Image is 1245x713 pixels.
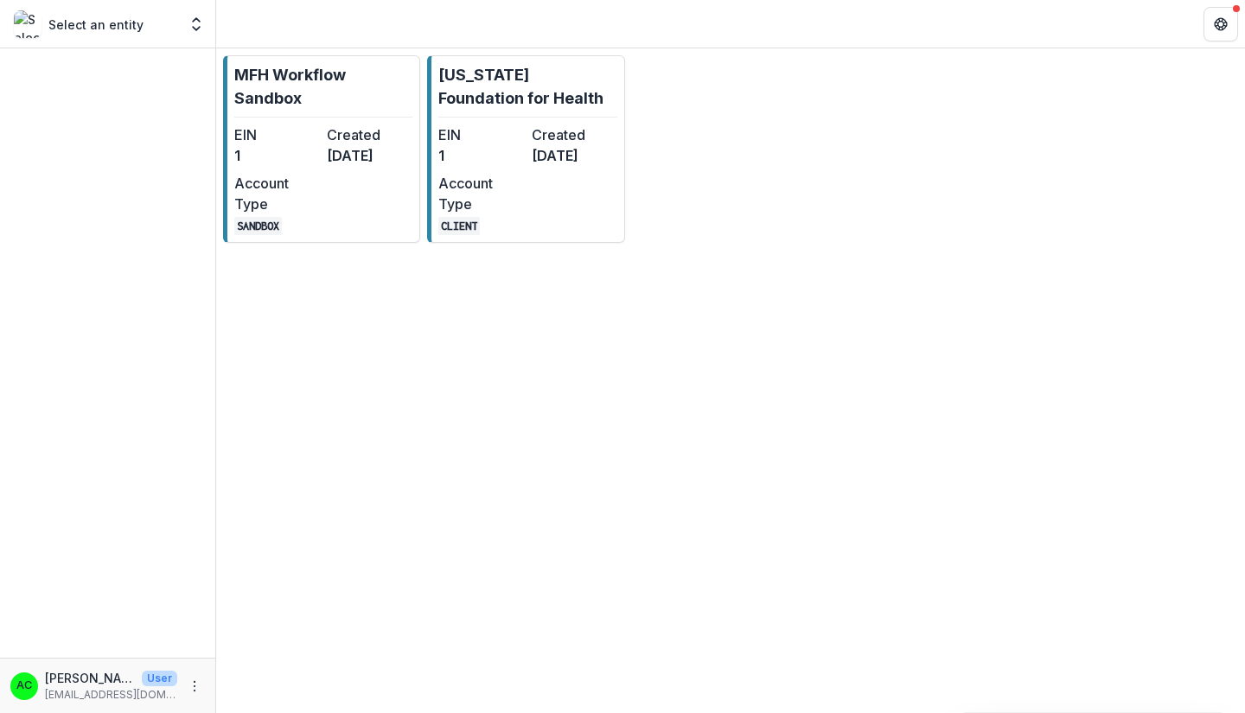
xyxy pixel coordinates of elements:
[45,687,177,703] p: [EMAIL_ADDRESS][DOMAIN_NAME]
[184,7,208,41] button: Open entity switcher
[142,671,177,686] p: User
[234,145,320,166] dd: 1
[438,63,616,110] p: [US_STATE] Foundation for Health
[14,10,41,38] img: Select an entity
[184,676,205,697] button: More
[45,669,135,687] p: [PERSON_NAME]
[532,145,617,166] dd: [DATE]
[532,124,617,145] dt: Created
[438,173,524,214] dt: Account Type
[16,680,32,691] div: Alyssa Curran
[234,124,320,145] dt: EIN
[223,55,420,243] a: MFH Workflow SandboxEIN1Created[DATE]Account TypeSANDBOX
[327,124,412,145] dt: Created
[427,55,624,243] a: [US_STATE] Foundation for HealthEIN1Created[DATE]Account TypeCLIENT
[48,16,144,34] p: Select an entity
[438,145,524,166] dd: 1
[327,145,412,166] dd: [DATE]
[234,173,320,214] dt: Account Type
[438,217,480,235] code: CLIENT
[234,217,282,235] code: SANDBOX
[234,63,412,110] p: MFH Workflow Sandbox
[438,124,524,145] dt: EIN
[1203,7,1238,41] button: Get Help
